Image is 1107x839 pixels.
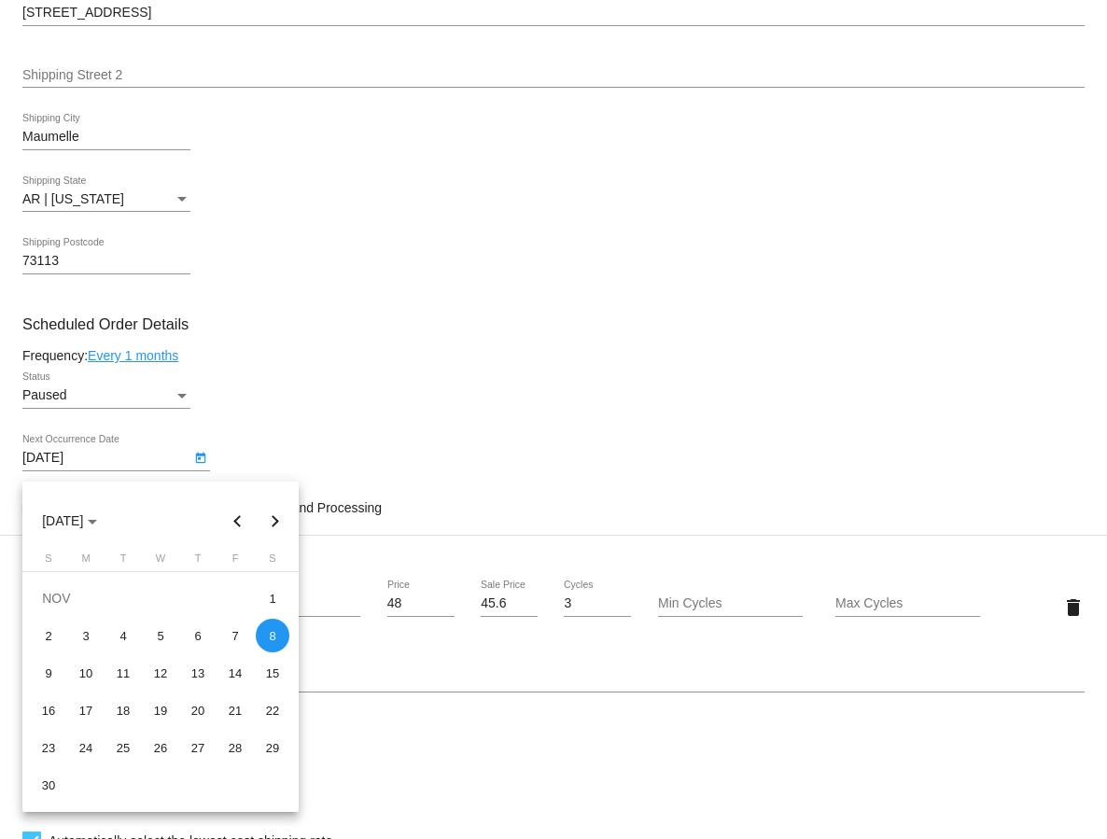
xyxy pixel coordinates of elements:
div: 22 [256,693,289,727]
div: 17 [69,693,103,727]
div: 9 [32,656,65,690]
th: Friday [217,552,254,571]
div: 21 [218,693,252,727]
th: Thursday [179,552,217,571]
div: 25 [106,731,140,764]
th: Saturday [254,552,291,571]
div: 12 [144,656,177,690]
div: 28 [218,731,252,764]
td: November 11, 2025 [105,654,142,692]
td: November 3, 2025 [67,617,105,654]
div: 26 [144,731,177,764]
div: 6 [181,619,215,652]
div: 16 [32,693,65,727]
td: November 12, 2025 [142,654,179,692]
td: November 20, 2025 [179,692,217,729]
div: 2 [32,619,65,652]
td: November 21, 2025 [217,692,254,729]
div: 13 [181,656,215,690]
td: November 26, 2025 [142,729,179,766]
td: November 2, 2025 [30,617,67,654]
button: Choose month and year [27,502,112,539]
td: November 25, 2025 [105,729,142,766]
td: November 18, 2025 [105,692,142,729]
td: November 10, 2025 [67,654,105,692]
td: November 9, 2025 [30,654,67,692]
div: 29 [256,731,289,764]
td: November 5, 2025 [142,617,179,654]
td: November 13, 2025 [179,654,217,692]
div: 20 [181,693,215,727]
div: 15 [256,656,289,690]
button: Next month [257,502,294,539]
div: 14 [218,656,252,690]
td: November 15, 2025 [254,654,291,692]
div: 8 [256,619,289,652]
div: 5 [144,619,177,652]
div: 7 [218,619,252,652]
td: November 17, 2025 [67,692,105,729]
td: November 6, 2025 [179,617,217,654]
div: 11 [106,656,140,690]
div: 18 [106,693,140,727]
div: 19 [144,693,177,727]
td: November 23, 2025 [30,729,67,766]
div: 24 [69,731,103,764]
td: November 8, 2025 [254,617,291,654]
th: Tuesday [105,552,142,571]
div: 4 [106,619,140,652]
td: November 14, 2025 [217,654,254,692]
td: November 24, 2025 [67,729,105,766]
td: November 19, 2025 [142,692,179,729]
div: 23 [32,731,65,764]
th: Wednesday [142,552,179,571]
td: November 4, 2025 [105,617,142,654]
div: 3 [69,619,103,652]
div: 27 [181,731,215,764]
div: 10 [69,656,103,690]
span: [DATE] [42,513,97,528]
td: November 29, 2025 [254,729,291,766]
td: November 16, 2025 [30,692,67,729]
td: November 7, 2025 [217,617,254,654]
td: November 22, 2025 [254,692,291,729]
td: November 1, 2025 [254,580,291,617]
td: November 27, 2025 [179,729,217,766]
button: Previous month [219,502,257,539]
td: November 30, 2025 [30,766,67,804]
td: November 28, 2025 [217,729,254,766]
td: NOV [30,580,254,617]
th: Sunday [30,552,67,571]
div: 1 [256,581,289,615]
th: Monday [67,552,105,571]
div: 30 [32,768,65,802]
